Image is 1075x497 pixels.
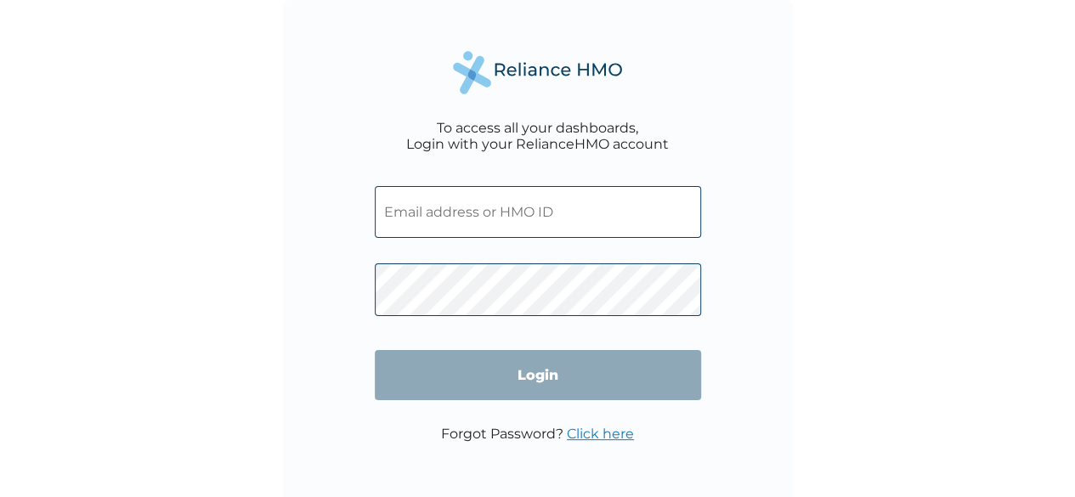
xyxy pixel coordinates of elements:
[453,51,623,94] img: Reliance Health's Logo
[375,350,701,400] input: Login
[567,426,634,442] a: Click here
[375,186,701,238] input: Email address or HMO ID
[441,426,634,442] p: Forgot Password?
[406,120,669,152] div: To access all your dashboards, Login with your RelianceHMO account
